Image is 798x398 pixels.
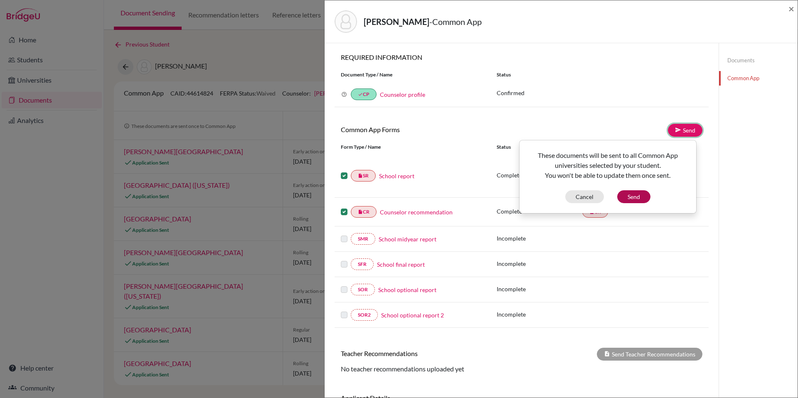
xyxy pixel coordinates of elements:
a: insert_drive_fileSR [351,170,376,182]
a: Counselor profile [380,91,425,98]
a: School optional report 2 [381,311,444,319]
div: Status [490,71,709,79]
div: Document Type / Name [335,71,490,79]
a: insert_drive_fileCR [351,206,377,218]
div: Form Type / Name [335,143,490,151]
a: School optional report [378,285,436,294]
div: Status [497,143,582,151]
button: Cancel [565,190,604,203]
p: Incomplete [497,259,582,268]
p: Incomplete [497,285,582,293]
a: SOR2 [351,309,378,321]
h6: Common App Forms [335,125,522,133]
p: Incomplete [497,234,582,243]
button: Close [788,4,794,14]
p: Complete [497,171,582,179]
h6: REQUIRED INFORMATION [335,53,709,61]
a: Send [668,124,702,137]
a: School midyear report [379,235,436,243]
a: SOR [351,284,375,295]
span: × [788,2,794,15]
a: Documents [719,53,798,68]
h6: Teacher Recommendations [335,349,522,357]
p: Incomplete [497,310,582,319]
a: School final report [377,260,425,269]
a: doneCP [351,88,377,100]
a: SMR [351,233,375,245]
strong: [PERSON_NAME] [364,17,429,27]
button: Send [617,190,650,203]
div: Send [519,140,697,214]
i: insert_drive_file [358,173,363,178]
a: Counselor recommendation [380,208,453,216]
a: SFR [351,258,374,270]
span: - Common App [429,17,482,27]
div: No teacher recommendations uploaded yet [335,364,709,374]
p: Confirmed [497,88,702,97]
i: done [358,92,363,97]
a: Common App [719,71,798,86]
p: Complete [497,207,582,216]
div: Send Teacher Recommendations [597,348,702,361]
i: insert_drive_file [358,209,363,214]
p: These documents will be sent to all Common App universities selected by your student. You won't b... [526,150,690,180]
a: School report [379,172,414,180]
